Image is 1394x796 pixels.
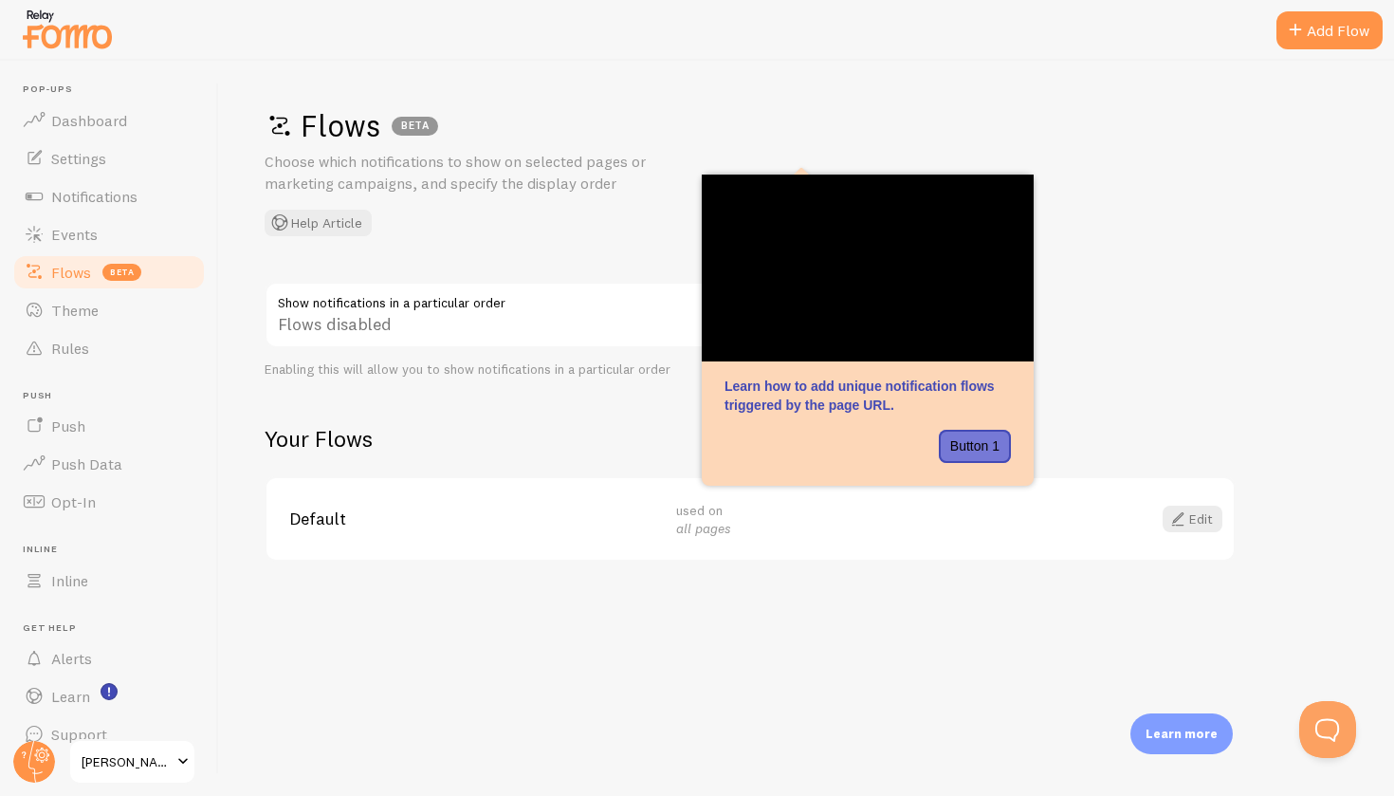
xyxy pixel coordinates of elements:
a: Settings [11,139,207,177]
div: Flows disabled [265,282,834,351]
a: Notifications [11,177,207,215]
span: Dashboard [51,111,127,130]
span: Inline [23,544,207,556]
a: Learn [11,677,207,715]
a: Rules [11,329,207,367]
a: [PERSON_NAME] Health [68,739,196,785]
iframe: Help Scout Beacon - Open [1299,701,1356,758]
a: Dashboard [11,102,207,139]
h1: Flows [265,106,1337,145]
span: [PERSON_NAME] Health [82,750,172,773]
a: Opt-In [11,483,207,521]
p: Learn more [1146,725,1218,743]
span: Opt-In [51,492,96,511]
span: Push Data [51,454,122,473]
a: Push [11,407,207,445]
span: Push [51,417,85,435]
img: fomo-relay-logo-orange.svg [20,5,115,53]
span: Rules [51,339,89,358]
span: Notifications [51,187,138,206]
div: BETA [392,117,438,136]
span: Inline [51,571,88,590]
a: Inline [11,562,207,600]
p: Choose which notifications to show on selected pages or marketing campaigns, and specify the disp... [265,151,720,194]
a: Edit [1163,506,1222,532]
h2: Your Flows [265,424,1236,454]
span: Push [23,390,207,402]
span: Support [51,725,107,744]
div: Enabling this will allow you to show notifications in a particular order [265,361,834,379]
button: Button 1 [939,430,1011,464]
span: Flows [51,263,91,282]
span: Alerts [51,649,92,668]
a: Theme [11,291,207,329]
a: Push Data [11,445,207,483]
span: beta [102,264,141,281]
a: Support [11,715,207,753]
span: Get Help [23,622,207,635]
span: Pop-ups [23,83,207,96]
a: Events [11,215,207,253]
span: used on [676,502,731,537]
a: Flows beta [11,253,207,291]
p: Learn how to add unique notification flows triggered by the page URL. [725,377,1011,415]
span: Learn [51,687,90,706]
a: Alerts [11,639,207,677]
svg: <p>Watch New Feature Tutorials!</p> [101,683,118,700]
div: Learn more [1130,713,1233,754]
button: Help Article [265,210,372,236]
span: Theme [51,301,99,320]
span: Settings [51,149,106,168]
em: all pages [676,520,731,537]
span: Default [289,510,653,528]
span: Events [51,225,98,244]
